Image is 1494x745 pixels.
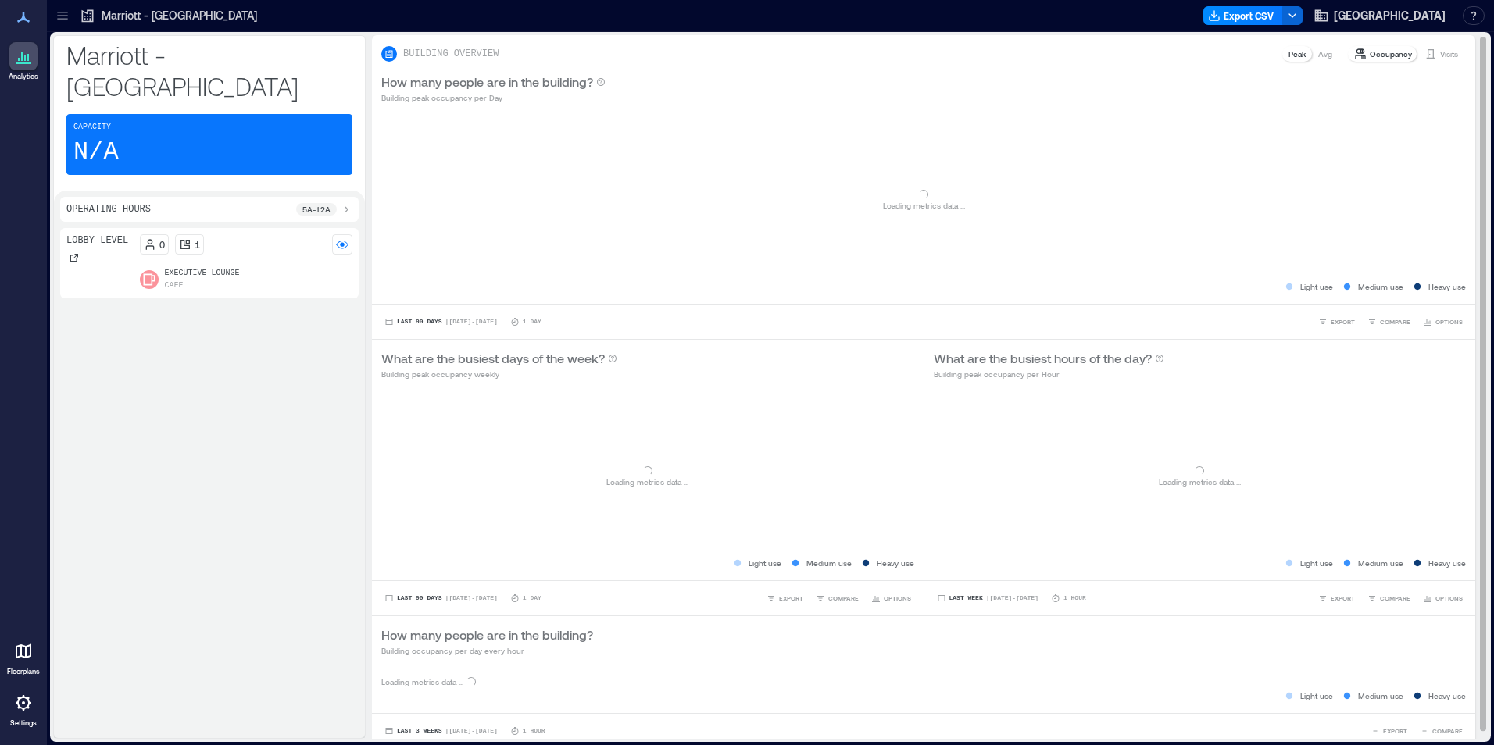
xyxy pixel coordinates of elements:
button: Last Week |[DATE]-[DATE] [934,590,1042,606]
button: OPTIONS [868,590,914,606]
button: COMPARE [1364,590,1414,606]
span: OPTIONS [1435,317,1463,326]
p: Heavy use [877,557,914,569]
a: Analytics [4,37,43,86]
span: COMPARE [1380,594,1410,603]
span: COMPARE [828,594,859,603]
p: Capacity [73,121,111,134]
span: [GEOGRAPHIC_DATA] [1334,8,1446,23]
span: COMPARE [1432,726,1463,736]
p: Light use [749,557,781,569]
button: EXPORT [1315,590,1358,606]
button: [GEOGRAPHIC_DATA] [1309,3,1450,28]
p: Medium use [1358,280,1403,293]
span: OPTIONS [884,594,911,603]
span: EXPORT [1383,726,1407,736]
p: Heavy use [1428,557,1466,569]
p: Marriott - [GEOGRAPHIC_DATA] [66,39,352,102]
p: Building peak occupancy per Day [381,91,606,104]
p: Peak [1288,48,1306,60]
p: Building peak occupancy weekly [381,368,617,380]
p: Cafe [165,280,184,292]
button: Last 90 Days |[DATE]-[DATE] [381,314,501,330]
button: OPTIONS [1420,314,1466,330]
p: Analytics [9,72,38,81]
p: Heavy use [1428,690,1466,702]
p: Building occupancy per day every hour [381,644,593,657]
p: What are the busiest days of the week? [381,349,605,368]
button: COMPARE [813,590,862,606]
p: Settings [10,718,37,728]
p: Loading metrics data ... [606,476,688,488]
p: Floorplans [7,667,40,676]
p: 5a - 12a [302,203,331,216]
p: Marriott - [GEOGRAPHIC_DATA] [102,8,257,23]
button: EXPORT [763,590,806,606]
p: Occupancy [1370,48,1412,60]
button: Last 90 Days |[DATE]-[DATE] [381,590,501,606]
button: Last 3 Weeks |[DATE]-[DATE] [381,723,501,739]
p: Loading metrics data ... [1159,476,1241,488]
span: EXPORT [1331,594,1355,603]
p: 1 Hour [523,726,545,736]
p: Visits [1440,48,1458,60]
button: EXPORT [1315,314,1358,330]
button: COMPARE [1417,723,1466,739]
p: Light use [1300,557,1333,569]
p: What are the busiest hours of the day? [934,349,1152,368]
p: 1 Day [523,594,541,603]
button: EXPORT [1367,723,1410,739]
p: 1 [195,238,200,251]
span: EXPORT [779,594,803,603]
p: 1 Hour [1063,594,1086,603]
p: N/A [73,137,119,168]
p: Medium use [806,557,852,569]
span: COMPARE [1380,317,1410,326]
p: Light use [1300,280,1333,293]
p: Medium use [1358,690,1403,702]
p: Building peak occupancy per Hour [934,368,1164,380]
button: COMPARE [1364,314,1414,330]
p: 0 [159,238,165,251]
p: Executive Lounge [165,267,240,280]
p: Heavy use [1428,280,1466,293]
p: 1 Day [523,317,541,326]
span: EXPORT [1331,317,1355,326]
p: BUILDING OVERVIEW [403,48,499,60]
a: Settings [5,684,42,733]
p: Loading metrics data ... [883,199,965,212]
p: Operating Hours [66,203,151,216]
p: How many people are in the building? [381,626,593,644]
p: Lobby Level [66,234,128,247]
a: Floorplans [2,633,45,681]
p: Medium use [1358,557,1403,569]
span: OPTIONS [1435,594,1463,603]
p: Light use [1300,690,1333,702]
p: Avg [1318,48,1332,60]
button: Export CSV [1203,6,1283,25]
button: OPTIONS [1420,590,1466,606]
p: How many people are in the building? [381,73,593,91]
p: Loading metrics data ... [381,675,463,688]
